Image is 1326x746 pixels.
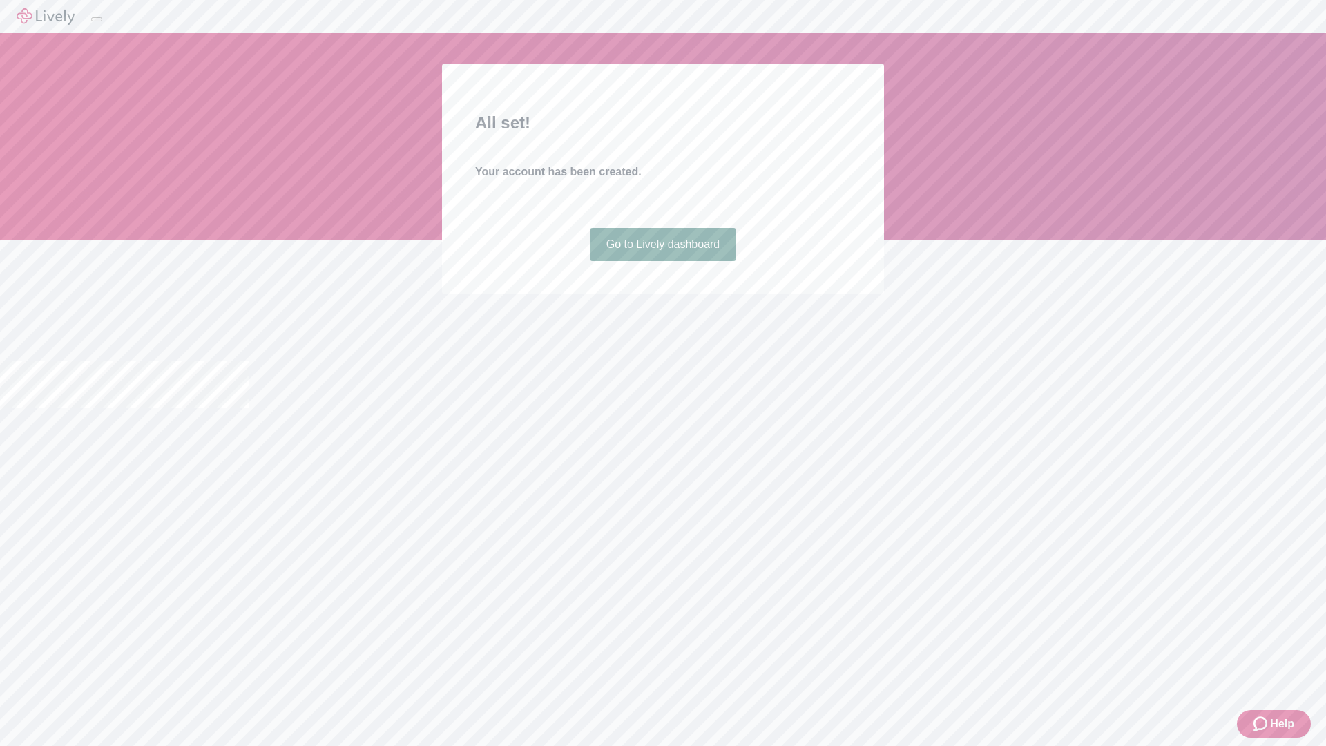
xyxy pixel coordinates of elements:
[475,111,851,135] h2: All set!
[91,17,102,21] button: Log out
[1270,716,1294,732] span: Help
[1237,710,1311,738] button: Zendesk support iconHelp
[17,8,75,25] img: Lively
[1253,716,1270,732] svg: Zendesk support icon
[475,164,851,180] h4: Your account has been created.
[590,228,737,261] a: Go to Lively dashboard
